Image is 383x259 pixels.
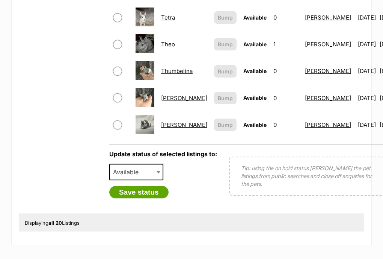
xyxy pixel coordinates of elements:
[305,41,351,48] a: [PERSON_NAME]
[214,92,237,104] button: Bump
[270,5,301,30] td: 0
[48,220,62,226] strong: all 20
[109,150,217,158] label: Update status of selected listings to:
[161,67,193,75] a: Thumbelina
[218,40,233,48] span: Bump
[243,94,267,101] span: Available
[218,121,233,129] span: Bump
[214,11,237,24] button: Bump
[305,67,351,75] a: [PERSON_NAME]
[241,164,378,188] p: Tip: using the on hold status [PERSON_NAME] the pet listings from public searches and close off e...
[214,38,237,50] button: Bump
[218,67,233,75] span: Bump
[243,122,267,128] span: Available
[218,14,233,21] span: Bump
[305,121,351,128] a: [PERSON_NAME]
[218,94,233,102] span: Bump
[355,5,379,30] td: [DATE]
[305,94,351,102] a: [PERSON_NAME]
[305,14,351,21] a: [PERSON_NAME]
[110,167,146,177] span: Available
[355,85,379,111] td: [DATE]
[355,58,379,84] td: [DATE]
[355,31,379,57] td: [DATE]
[270,58,301,84] td: 0
[161,94,207,102] a: [PERSON_NAME]
[355,112,379,138] td: [DATE]
[161,14,175,21] a: Tetra
[243,68,267,74] span: Available
[25,220,80,226] span: Displaying Listings
[243,14,267,21] span: Available
[243,41,267,47] span: Available
[214,119,237,131] button: Bump
[109,164,163,180] span: Available
[270,112,301,138] td: 0
[214,65,237,78] button: Bump
[109,186,169,199] button: Save status
[161,41,175,48] a: Theo
[270,31,301,57] td: 1
[161,121,207,128] a: [PERSON_NAME]
[270,85,301,111] td: 0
